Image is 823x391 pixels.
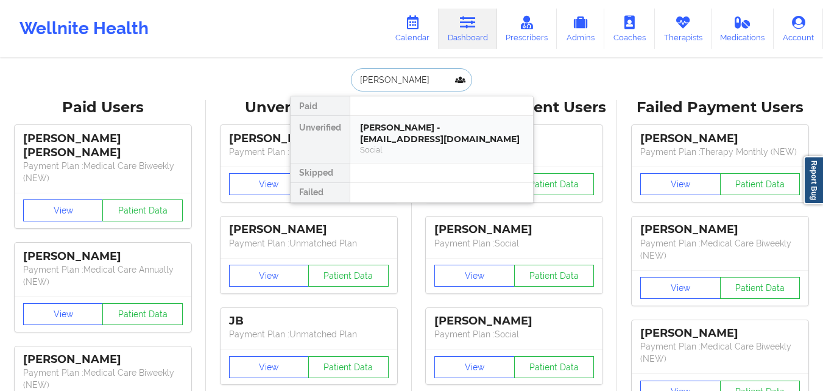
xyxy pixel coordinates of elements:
div: [PERSON_NAME] [229,132,389,146]
a: Therapists [655,9,712,49]
button: Patient Data [720,277,800,299]
p: Payment Plan : Unmatched Plan [229,328,389,340]
button: View [640,173,721,195]
p: Payment Plan : Medical Care Annually (NEW) [23,264,183,288]
div: Unverified Users [214,98,403,117]
div: Skipped [291,163,350,183]
p: Payment Plan : Unmatched Plan [229,146,389,158]
div: JB [229,314,389,328]
div: Paid [291,96,350,116]
p: Payment Plan : Unmatched Plan [229,237,389,249]
button: Patient Data [514,356,595,378]
button: Patient Data [308,265,389,287]
div: [PERSON_NAME] [PERSON_NAME] [23,132,183,160]
button: View [229,173,309,195]
p: Payment Plan : Medical Care Biweekly (NEW) [23,160,183,184]
div: [PERSON_NAME] [229,223,389,237]
p: Payment Plan : Medical Care Biweekly (NEW) [640,237,800,262]
button: View [23,303,104,325]
button: View [229,265,309,287]
div: Failed [291,183,350,203]
a: Calendar [386,9,439,49]
p: Payment Plan : Social [434,328,594,340]
div: Social [360,145,523,155]
button: Patient Data [102,199,183,221]
button: View [434,356,515,378]
div: [PERSON_NAME] [23,353,183,367]
button: View [640,277,721,299]
div: Unverified [291,116,350,163]
p: Payment Plan : Medical Care Biweekly (NEW) [640,340,800,365]
a: Report Bug [804,156,823,204]
div: [PERSON_NAME] [434,223,594,237]
button: Patient Data [308,356,389,378]
div: [PERSON_NAME] [434,314,594,328]
button: View [229,356,309,378]
button: Patient Data [514,173,595,195]
button: Patient Data [720,173,800,195]
button: View [434,265,515,287]
div: [PERSON_NAME] - [EMAIL_ADDRESS][DOMAIN_NAME] [360,122,523,145]
a: Prescribers [497,9,557,49]
a: Medications [712,9,774,49]
p: Payment Plan : Medical Care Biweekly (NEW) [23,367,183,391]
p: Payment Plan : Therapy Monthly (NEW) [640,146,800,158]
div: [PERSON_NAME] [23,249,183,264]
p: Payment Plan : Social [434,237,594,249]
button: Patient Data [514,265,595,287]
div: [PERSON_NAME] [640,223,800,237]
a: Dashboard [439,9,497,49]
div: [PERSON_NAME] [640,132,800,146]
button: Patient Data [102,303,183,325]
div: [PERSON_NAME] [640,326,800,340]
div: Paid Users [9,98,197,117]
a: Account [774,9,823,49]
a: Coaches [604,9,655,49]
button: View [23,199,104,221]
a: Admins [557,9,604,49]
div: Failed Payment Users [626,98,814,117]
